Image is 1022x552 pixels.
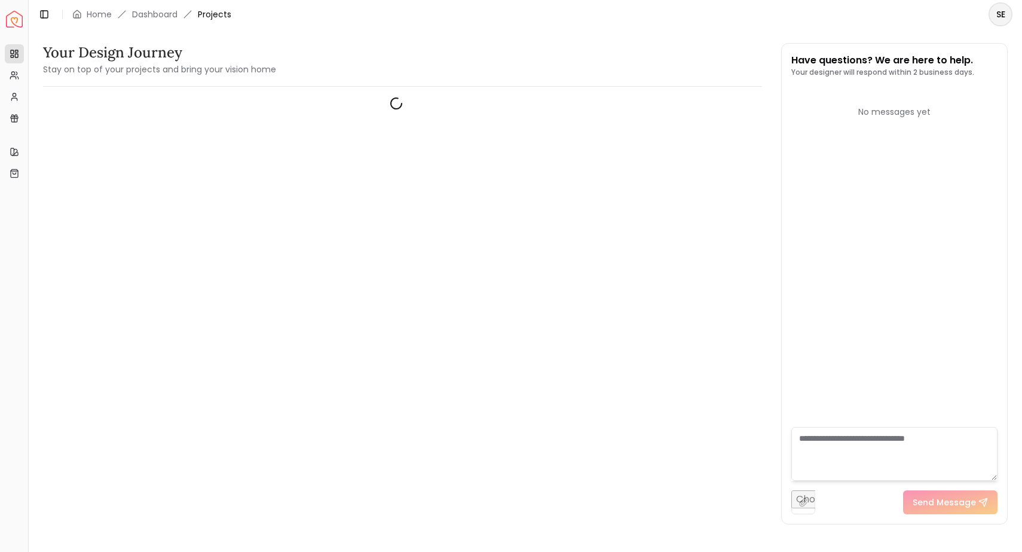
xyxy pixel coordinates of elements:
img: Spacejoy Logo [6,11,23,28]
h3: Your Design Journey [43,43,276,62]
button: SE [989,2,1012,26]
div: No messages yet [791,106,998,118]
span: SE [990,4,1011,25]
small: Stay on top of your projects and bring your vision home [43,63,276,75]
p: Your designer will respond within 2 business days. [791,68,974,77]
a: Dashboard [132,8,178,20]
span: Projects [198,8,231,20]
a: Home [87,8,112,20]
a: Spacejoy [6,11,23,28]
nav: breadcrumb [72,8,231,20]
p: Have questions? We are here to help. [791,53,974,68]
